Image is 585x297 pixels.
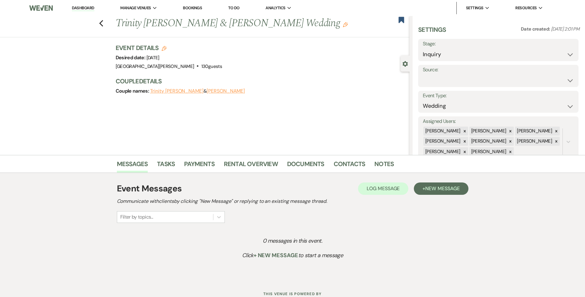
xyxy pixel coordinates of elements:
a: Documents [287,159,324,173]
div: [PERSON_NAME] [423,127,461,136]
h3: Event Details [116,44,222,52]
button: [PERSON_NAME] [207,89,245,94]
h3: Couple Details [116,77,403,86]
span: [DATE] [146,55,159,61]
div: [PERSON_NAME] [423,147,461,156]
span: [DATE] 2:01 PM [551,26,579,32]
div: [PERSON_NAME] [469,147,507,156]
div: [PERSON_NAME] [515,127,553,136]
a: Bookings [183,5,202,10]
span: Couple names: [116,88,150,94]
span: + New Message [253,252,298,259]
span: Desired date: [116,54,146,61]
div: [PERSON_NAME] [423,137,461,146]
div: [PERSON_NAME] [469,137,507,146]
h1: Event Messages [117,182,182,195]
span: 130 guests [201,63,222,69]
label: Event Type: [423,91,574,100]
label: Source: [423,65,574,74]
img: Weven Logo [29,2,53,15]
div: Filter by topics... [120,213,153,221]
h2: Communicate with clients by clicking "New Message" or replying to an existing message thread. [117,198,468,205]
a: Notes [374,159,394,173]
span: Manage Venues [120,5,151,11]
button: Log Message [358,182,408,195]
a: Messages [117,159,148,173]
p: Click to start a message [131,251,454,260]
a: To Do [228,5,240,10]
label: Stage: [423,40,574,48]
button: Trinity [PERSON_NAME] [150,89,204,94]
span: & [150,88,245,94]
a: Payments [184,159,215,173]
h1: Trinity [PERSON_NAME] & [PERSON_NAME] Wedding [116,16,348,31]
a: Contacts [334,159,365,173]
p: 0 messages in this event. [131,236,454,245]
span: Resources [515,5,537,11]
button: +New Message [414,182,468,195]
span: Analytics [266,5,285,11]
span: Log Message [367,185,400,192]
button: Edit [343,22,348,27]
span: Date created: [521,26,551,32]
button: Close lead details [402,61,408,66]
span: New Message [425,185,459,192]
a: Dashboard [72,5,94,11]
div: [PERSON_NAME] [515,137,553,146]
span: Settings [466,5,484,11]
h3: Settings [418,25,446,39]
label: Assigned Users: [423,117,574,126]
div: [PERSON_NAME] [469,127,507,136]
span: [GEOGRAPHIC_DATA][PERSON_NAME] [116,63,194,69]
a: Tasks [157,159,175,173]
a: Rental Overview [224,159,278,173]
